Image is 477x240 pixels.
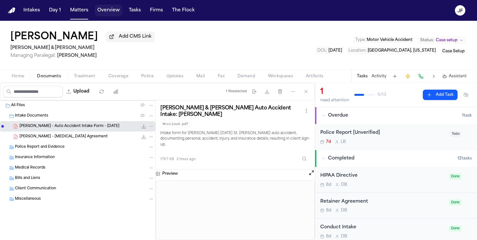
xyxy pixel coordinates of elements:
[119,33,152,40] span: Add CMS Link
[326,234,331,239] span: 8d
[442,74,467,79] button: Assistant
[19,124,119,129] span: [PERSON_NAME] - Auto Accident Intake Form - [DATE]
[458,9,463,13] text: JF
[326,208,331,213] span: 8d
[8,7,16,14] a: Home
[368,49,436,53] span: [GEOGRAPHIC_DATA], [US_STATE]
[169,5,197,16] button: The Flock
[449,225,461,232] span: Done
[449,74,467,79] span: Assistant
[357,74,368,79] button: Tasks
[57,53,97,58] span: [PERSON_NAME]
[320,224,445,231] div: Conduct Intake
[341,139,346,145] span: L B
[326,182,331,187] span: 8d
[3,86,63,97] input: Search files
[462,113,472,118] span: 1 task
[341,208,347,213] span: D B
[440,48,467,55] button: Edit service: Case Setup
[15,145,65,150] span: Police Report and Evidence
[126,5,143,16] button: Tasks
[299,153,310,165] button: Inspect
[420,38,434,43] span: Status:
[315,167,477,193] div: Open task: HIPAA Directive
[449,199,461,206] span: Done
[15,176,40,181] span: Bills and Liens
[349,49,367,53] span: Location :
[19,134,108,140] span: [PERSON_NAME] - [MEDICAL_DATA] Agreement
[353,37,414,43] button: Edit Type: Motor Vehicle Accident
[347,47,438,55] button: Edit Location: St. Louis, Missouri
[372,74,386,79] button: Activity
[15,165,45,171] span: Medical Records
[46,5,64,16] button: Day 1
[10,31,98,43] button: Edit matter name
[315,107,477,124] button: Overdue1task
[315,47,344,55] button: Edit DOL: 2024-10-01
[8,7,16,14] img: Finch Logo
[306,74,324,79] span: Artifacts
[317,49,327,53] span: DOL :
[341,182,347,187] span: D B
[10,31,98,43] h1: [PERSON_NAME]
[67,5,91,16] button: Matters
[218,74,225,79] span: Fax
[417,36,467,44] button: Change status from Case setup
[328,112,348,119] span: Overdue
[160,120,190,128] code: Mcccloud.pdf
[12,74,24,79] span: Home
[449,173,461,180] span: Done
[10,44,155,52] h2: [PERSON_NAME] & [PERSON_NAME]
[308,170,315,176] button: Open preview
[63,86,93,97] button: Upload
[141,114,144,118] span: ( 2 )
[416,72,425,81] button: Make a Call
[141,104,144,107] span: ( 2 )
[15,196,41,202] span: Miscellaneous
[147,5,165,16] button: Firms
[160,157,174,162] span: 179.7 KB
[15,113,48,119] span: Intake Documents
[341,234,347,239] span: D B
[95,5,122,16] button: Overview
[238,74,255,79] span: Demand
[15,186,56,192] span: Client Communication
[355,38,366,42] span: Type :
[328,155,354,162] span: Completed
[315,193,477,219] div: Open task: Retainer Agreement
[450,131,461,137] span: Todo
[166,74,183,79] span: Updates
[423,90,458,100] button: Add Task
[162,171,178,176] h3: Preview
[320,98,349,103] div: need attention
[320,172,445,180] div: HIPAA Directive
[403,72,412,81] button: Create Immediate Task
[320,129,446,137] div: Police Report [Unverified]
[328,49,342,53] span: [DATE]
[21,5,43,16] button: Intakes
[160,131,310,148] p: Intake form for [PERSON_NAME] [DATE] St. [PERSON_NAME] auto accident, documenting personal, accid...
[177,157,195,162] span: 2 hours ago
[15,155,55,160] span: Insurance Information
[141,74,153,79] span: Police
[320,87,349,97] div: 1
[442,49,465,53] span: Case Setup
[141,133,147,140] button: Download J. McCloud - Retainer Agreement
[460,90,472,100] button: Hide completed tasks (⌘⇧H)
[378,92,386,97] span: 6 / 13
[106,32,155,42] button: Add CMS Link
[141,123,147,130] button: Download J. McCloud - Auto Accident Intake Form - 10.1.24
[160,105,302,118] h3: [PERSON_NAME] & [PERSON_NAME] Auto Accident Intake: [PERSON_NAME]
[390,72,399,81] button: Add Task
[367,38,412,42] span: Motor Vehicle Accident
[308,170,315,178] button: Open preview
[436,38,458,43] span: Case setup
[196,74,205,79] span: Mail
